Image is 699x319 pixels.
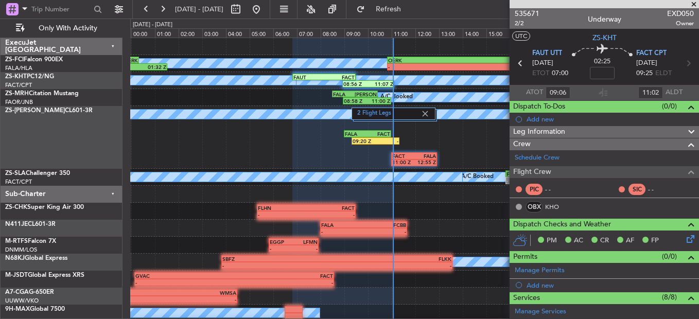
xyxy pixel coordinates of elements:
[5,170,26,176] span: ZS-SLA
[513,138,531,150] span: Crew
[5,178,32,186] a: FACT/CPT
[306,211,355,218] div: -
[222,262,337,269] div: -
[155,28,179,38] div: 01:00
[5,57,63,63] a: ZS-FCIFalcon 900EX
[5,238,56,244] a: M-RTFSFalcon 7X
[415,28,439,38] div: 12:00
[388,57,478,63] div: OERK
[414,153,435,159] div: FALA
[526,201,543,212] div: OBX
[5,108,93,114] a: ZS-[PERSON_NAME]CL601-3R
[513,292,540,304] span: Services
[27,25,109,32] span: Only With Activity
[368,28,392,38] div: 10:00
[574,236,583,246] span: AC
[667,8,694,19] span: EXD050
[258,211,306,218] div: -
[5,246,37,254] a: DNMM/LOS
[133,21,172,29] div: [DATE] - [DATE]
[364,228,407,235] div: -
[515,307,566,317] a: Manage Services
[297,28,321,38] div: 07:00
[532,58,553,68] span: [DATE]
[636,58,657,68] span: [DATE]
[5,221,56,227] a: N411JECL601-3R
[135,279,234,286] div: -
[101,290,236,296] div: WMSA
[461,169,494,185] div: A/C Booked
[5,297,39,305] a: UUWW/VKO
[513,166,551,178] span: Flight Crew
[626,236,634,246] span: AF
[324,74,355,80] div: FACT
[552,68,568,79] span: 07:00
[392,159,414,165] div: 11:00 Z
[5,289,29,295] span: A7-CGA
[527,281,694,290] div: Add new
[667,19,694,28] span: Owner
[439,28,463,38] div: 13:00
[131,28,155,38] div: 00:00
[321,222,364,228] div: FALA
[333,91,355,97] div: FALA
[532,68,549,79] span: ETOT
[392,153,414,159] div: FACT
[226,28,250,38] div: 04:00
[5,221,28,227] span: N411JE
[515,19,539,28] span: 2/2
[353,138,375,144] div: 09:20 Z
[5,272,84,278] a: M-JSDTGlobal Express XRS
[270,239,293,245] div: EGGP
[337,256,452,262] div: FLKK
[547,236,557,246] span: PM
[662,251,677,262] span: (0/0)
[592,32,617,43] span: ZS-KHT
[478,64,568,70] div: -
[344,28,368,38] div: 09:00
[5,238,28,244] span: M-RTFS
[527,115,694,123] div: Add new
[367,98,390,104] div: 11:00 Z
[5,64,32,72] a: FALA/HLA
[5,91,29,97] span: ZS-MRH
[5,74,54,80] a: ZS-KHTPC12/NG
[636,68,653,79] span: 09:25
[293,245,317,252] div: -
[545,185,568,194] div: - -
[293,74,324,80] div: FAUT
[506,171,526,177] div: FVRG
[293,239,317,245] div: LFMN
[662,292,677,303] span: (8/8)
[344,98,367,104] div: 08:58 Z
[463,28,486,38] div: 14:00
[234,273,333,279] div: FACT
[478,57,568,63] div: FALA
[515,8,539,19] span: 535671
[234,279,333,286] div: -
[270,245,293,252] div: -
[202,28,226,38] div: 03:00
[5,204,84,210] a: ZS-CHKSuper King Air 300
[532,48,562,59] span: FAUT UTT
[5,170,70,176] a: ZS-SLAChallenger 350
[179,28,202,38] div: 02:00
[258,205,306,211] div: FLHN
[5,306,65,312] a: 9H-MAXGlobal 7500
[5,108,65,114] span: ZS-[PERSON_NAME]
[421,109,430,118] img: gray-close.svg
[222,256,337,262] div: SBFZ
[376,138,398,144] div: -
[651,236,659,246] span: FP
[515,153,560,163] a: Schedule Crew
[357,110,420,118] label: 2 Flight Legs
[5,306,30,312] span: 9H-MAX
[512,31,530,41] button: UTC
[515,265,565,276] a: Manage Permits
[367,6,410,13] span: Refresh
[321,28,344,38] div: 08:00
[352,1,413,17] button: Refresh
[5,289,54,295] a: A7-CGAG-650ER
[337,262,452,269] div: -
[666,87,683,98] span: ALDT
